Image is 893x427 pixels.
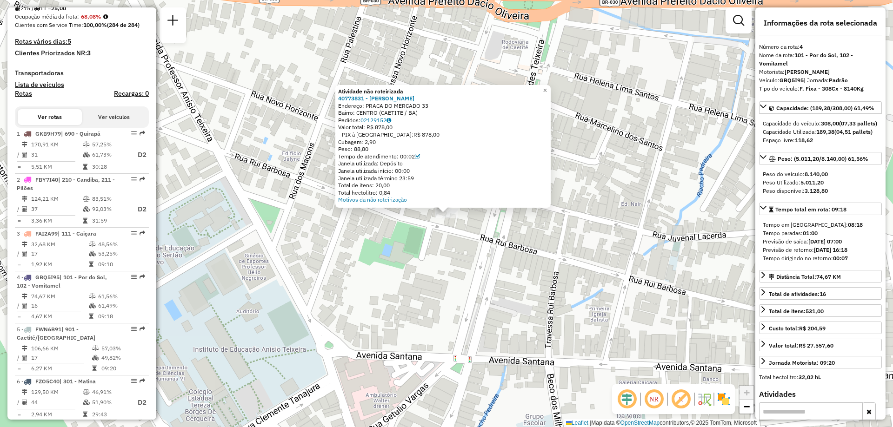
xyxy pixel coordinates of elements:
[131,230,137,236] em: Opções
[31,140,82,149] td: 170,91 KM
[338,189,548,197] div: Total hectolitro: 0,84
[17,364,21,373] td: =
[769,324,826,333] div: Custo total:
[769,290,826,297] span: Total de atividades:
[31,149,82,161] td: 31
[17,204,21,215] td: /
[759,68,882,76] div: Motorista:
[338,95,414,102] strong: 40773831 - [PERSON_NAME]
[130,150,147,160] p: D2
[740,400,753,414] a: Zoom out
[540,85,551,96] a: Close popup
[89,294,96,299] i: % de utilização do peso
[763,136,878,145] div: Espaço livre:
[17,176,115,191] span: | 210 - Candiba, 211 - Pilões
[415,153,420,160] a: Com service time
[60,378,96,385] span: | 301 - Matina
[763,119,878,128] div: Capacidade do veículo:
[829,77,848,84] strong: Padrão
[17,378,96,385] span: 6 -
[101,344,145,353] td: 57,03%
[769,273,841,281] div: Distância Total:
[759,52,853,67] strong: 101 - Por do Sol, 102 - Vomitamel
[92,410,129,419] td: 29:43
[15,49,149,57] h4: Clientes Priorizados NR:
[83,218,87,223] i: Tempo total em rota
[776,105,874,112] span: Capacidade: (189,38/308,00) 61,49%
[98,249,145,258] td: 53,25%
[338,88,403,95] strong: Atividade não roteirizada
[101,364,145,373] td: 09:20
[22,196,27,202] i: Distância Total
[92,140,129,149] td: 57,25%
[22,355,27,361] i: Total de Atividades
[35,326,61,333] span: FWN6B91
[387,118,391,123] i: Observações
[778,155,868,162] span: Peso: (5.011,20/8.140,00) 61,56%
[816,128,834,135] strong: 189,38
[31,410,82,419] td: 2,94 KM
[17,312,21,321] td: =
[804,77,848,84] span: | Jornada:
[759,390,882,399] h4: Atividades
[834,128,873,135] strong: (04,51 pallets)
[800,179,824,186] strong: 5.011,20
[338,131,548,138] div: - PIX à [GEOGRAPHIC_DATA]:
[92,162,129,171] td: 30:28
[35,176,58,183] span: FBY7I40
[140,177,145,182] em: Rota exportada
[31,388,82,397] td: 129,50 KM
[803,230,818,236] strong: 01:00
[759,76,882,85] div: Veículo:
[35,130,61,137] span: GKB9H79
[833,255,848,262] strong: 00:07
[759,217,882,266] div: Tempo total em rota: 09:18
[338,182,548,189] div: Total de itens: 20,00
[107,21,140,28] strong: (284 de 284)
[31,312,88,321] td: 4,67 KM
[763,171,828,177] span: Peso do veículo:
[17,130,100,137] span: 1 -
[98,312,145,321] td: 09:18
[31,397,82,408] td: 44
[616,388,638,410] span: Ocultar deslocamento
[61,130,100,137] span: | 690 - Quirapá
[17,230,96,237] span: 3 -
[17,301,21,310] td: /
[131,326,137,332] em: Opções
[15,13,79,20] span: Ocupação média da frota:
[759,85,882,93] div: Tipo do veículo:
[808,238,842,245] strong: [DATE] 07:00
[814,246,847,253] strong: [DATE] 16:18
[338,117,548,124] div: Pedidos:
[92,346,99,351] i: % de utilização do peso
[35,230,58,237] span: FAI2A99
[338,138,548,146] div: Cubagem: 2,90
[140,274,145,280] em: Rota exportada
[799,374,821,381] strong: 32,02 hL
[763,254,878,263] div: Tempo dirigindo no retorno:
[130,397,147,408] p: D2
[759,270,882,282] a: Distância Total:74,67 KM
[89,262,93,267] i: Tempo total em rota
[31,364,92,373] td: 6,27 KM
[31,240,88,249] td: 32,68 KM
[763,246,878,254] div: Previsão de retorno:
[98,240,145,249] td: 48,56%
[98,292,145,301] td: 61,56%
[670,388,692,410] span: Exibir rótulo
[58,230,96,237] span: | 111 - Caiçara
[22,152,27,158] i: Total de Atividades
[435,209,458,218] div: Atividade não roteirizada - MERCEARIA BATISTA
[15,90,32,98] a: Rotas
[759,116,882,148] div: Capacidade: (189,38/308,00) 61,49%
[82,109,146,125] button: Ver veículos
[795,137,813,144] strong: 118,62
[759,19,882,27] h4: Informações da rota selecionada
[338,167,548,175] div: Janela utilizada início: 00:00
[83,389,90,395] i: % de utilização do peso
[140,131,145,136] em: Rota exportada
[35,378,60,385] span: FZO5C40
[763,229,878,237] div: Tempo paradas:
[22,389,27,395] i: Distância Total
